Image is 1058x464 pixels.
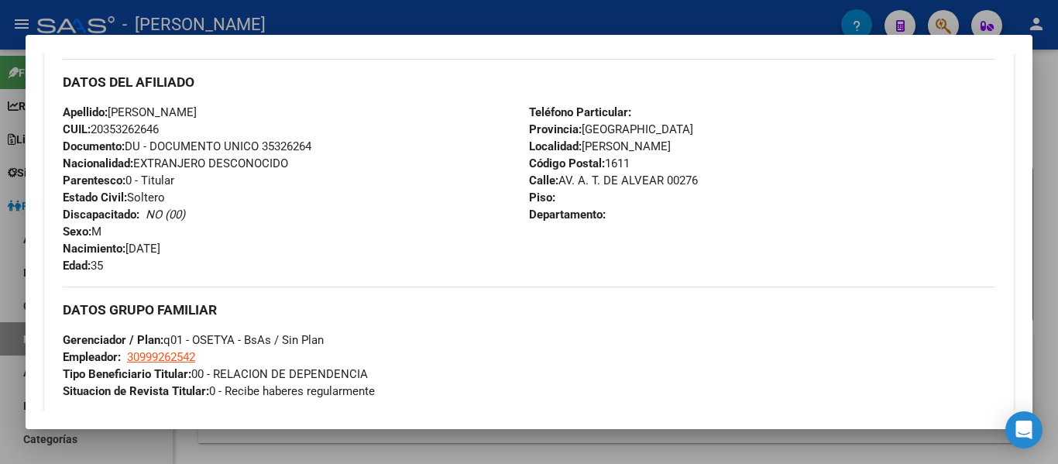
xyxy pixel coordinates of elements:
[529,156,605,170] strong: Código Postal:
[63,301,995,318] h3: DATOS GRUPO FAMILIAR
[63,333,163,347] strong: Gerenciador / Plan:
[529,174,698,187] span: AV. A. T. DE ALVEAR 00276
[63,191,165,205] span: Soltero
[63,105,108,119] strong: Apellido:
[529,139,671,153] span: [PERSON_NAME]
[63,208,139,222] strong: Discapacitado:
[63,139,125,153] strong: Documento:
[63,174,174,187] span: 0 - Titular
[529,174,558,187] strong: Calle:
[63,384,375,398] span: 0 - Recibe haberes regularmente
[63,74,995,91] h3: DATOS DEL AFILIADO
[63,384,209,398] strong: Situacion de Revista Titular:
[529,191,555,205] strong: Piso:
[63,225,91,239] strong: Sexo:
[63,333,324,347] span: q01 - OSETYA - BsAs / Sin Plan
[63,225,101,239] span: M
[146,208,185,222] i: NO (00)
[63,350,121,364] strong: Empleador:
[63,259,103,273] span: 35
[63,191,127,205] strong: Estado Civil:
[63,139,311,153] span: DU - DOCUMENTO UNICO 35326264
[63,122,159,136] span: 20353262646
[63,156,288,170] span: EXTRANJERO DESCONOCIDO
[63,105,197,119] span: [PERSON_NAME]
[63,156,133,170] strong: Nacionalidad:
[63,367,191,381] strong: Tipo Beneficiario Titular:
[529,156,630,170] span: 1611
[63,259,91,273] strong: Edad:
[127,350,195,364] span: 30999262542
[63,367,368,381] span: 00 - RELACION DE DEPENDENCIA
[529,208,606,222] strong: Departamento:
[529,122,693,136] span: [GEOGRAPHIC_DATA]
[529,122,582,136] strong: Provincia:
[63,174,125,187] strong: Parentesco:
[529,139,582,153] strong: Localidad:
[1005,411,1043,449] div: Open Intercom Messenger
[63,242,125,256] strong: Nacimiento:
[529,105,631,119] strong: Teléfono Particular:
[63,122,91,136] strong: CUIL:
[63,242,160,256] span: [DATE]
